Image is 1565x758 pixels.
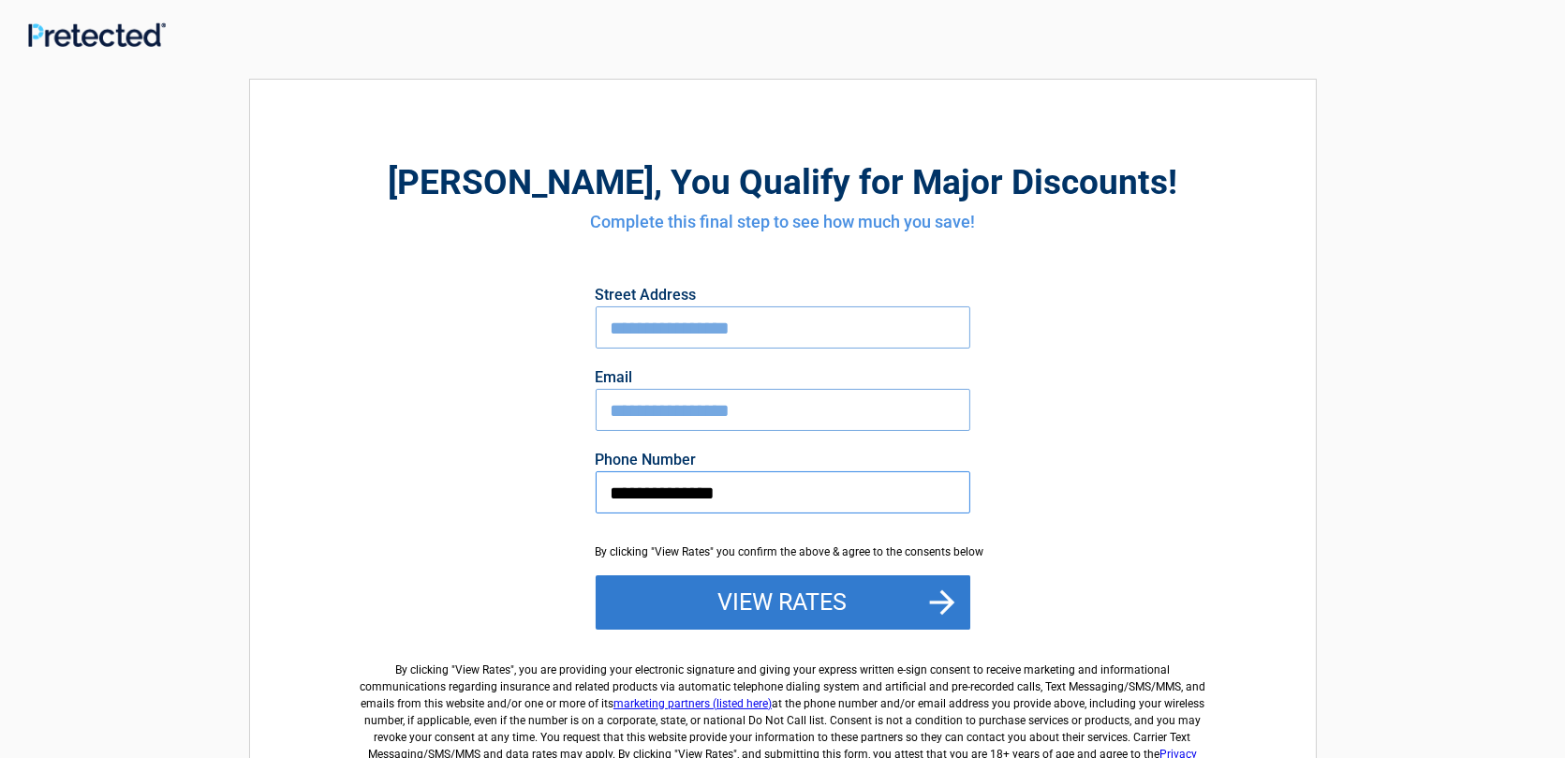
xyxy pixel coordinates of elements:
[596,370,970,385] label: Email
[353,159,1213,205] h2: , You Qualify for Major Discounts!
[353,210,1213,234] h4: Complete this final step to see how much you save!
[28,22,166,48] img: Main Logo
[596,453,970,468] label: Phone Number
[388,162,654,202] span: [PERSON_NAME]
[455,663,510,676] span: View Rates
[596,575,970,630] button: View Rates
[596,543,970,560] div: By clicking "View Rates" you confirm the above & agree to the consents below
[596,288,970,303] label: Street Address
[613,697,772,710] a: marketing partners (listed here)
